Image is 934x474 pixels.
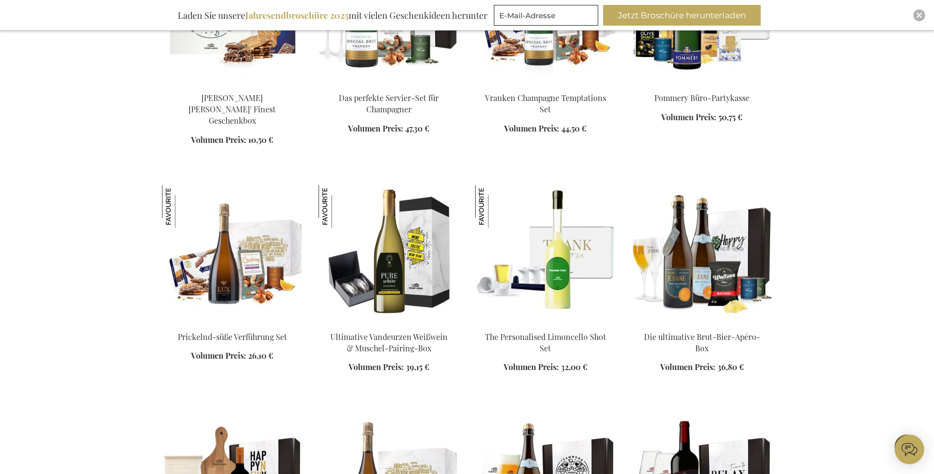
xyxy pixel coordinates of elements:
a: Jules Destrooper Jules' Finest Gift Box Jules Destrooper Jules' Finest Geschenkbox [162,80,303,90]
a: Das perfekte Servier-Set für Champagner [339,93,439,114]
input: E-Mail-Adresse [494,5,598,26]
span: Volumen Preis: [504,362,559,372]
a: Pommery Büro-Partykasse [654,93,749,103]
span: 50,75 € [718,112,742,122]
a: Volumen Preis: 10,50 € [191,135,273,146]
a: Volumen Preis: 39,15 € [349,362,429,373]
a: Pommery Office Party Box Pommery Büro-Partykasse [632,80,773,90]
a: Die ultimative Champagner-Bier-Apéro-Box [632,319,773,329]
div: Laden Sie unsere mit vielen Geschenkideen herunter [173,5,492,26]
span: Volumen Preis: [348,123,403,134]
a: Prickelnd-süße Verführung Set [178,332,287,342]
a: [PERSON_NAME] [PERSON_NAME]' Finest Geschenkbox [189,93,276,126]
form: marketing offers and promotions [494,5,601,29]
span: 10,50 € [248,135,273,145]
span: 32,00 € [561,362,587,372]
a: Volumen Preis: 36,80 € [660,362,744,373]
img: Close [916,12,922,18]
img: The Personalised Limoncello Shot Set [475,185,616,323]
a: The Personalised Limoncello Shot Set [485,332,606,353]
b: Jahresendbroschüre 2025 [245,9,349,21]
span: Volumen Preis: [191,135,246,145]
iframe: belco-activator-frame [895,435,924,464]
img: The Personalised Limoncello Shot Set [475,185,517,228]
a: Volumen Preis: 44,50 € [504,123,586,135]
a: Ultimative Vandeurzen Weißwein & Muschel-Pairing-Box [330,332,448,353]
span: Volumen Preis: [349,362,404,372]
span: 47,30 € [405,123,429,134]
a: The Personalised Limoncello Shot Set The Personalised Limoncello Shot Set [475,319,616,329]
img: Ultimate Vandeurzen White Wine & Mussel Pairing Box [319,185,459,323]
a: Volumen Preis: 47,30 € [348,123,429,135]
img: Ultimative Vandeurzen Weißwein & Muschel-Pairing-Box [319,185,361,228]
a: Volumen Preis: 26,10 € [191,350,273,362]
img: Prickelnd-süße Verführung Set [162,185,204,228]
a: Sparkling Sweet Temptation Set Prickelnd-süße Verführung Set [162,319,303,329]
span: 39,15 € [406,362,429,372]
span: Volumen Preis: [504,123,559,134]
span: 26,10 € [248,350,273,361]
a: The Perfect Serve Champagne Set [319,80,459,90]
a: Vranken Champagne Temptations Set Vranken Champagne Temptations Set [475,80,616,90]
span: 44,50 € [561,123,586,134]
a: Ultimate Vandeurzen White Wine & Mussel Pairing Box Ultimative Vandeurzen Weißwein & Muschel-Pair... [319,319,459,329]
span: Volumen Preis: [661,112,716,122]
span: 36,80 € [717,362,744,372]
div: Close [913,9,925,21]
a: Die ultimative Brut-Bier-Apéro-Box [644,332,760,353]
a: Volumen Preis: 32,00 € [504,362,587,373]
img: Die ultimative Champagner-Bier-Apéro-Box [632,185,773,323]
span: Volumen Preis: [660,362,715,372]
img: Sparkling Sweet Temptation Set [162,185,303,323]
a: Volumen Preis: 50,75 € [661,112,742,123]
a: Vranken Champagne Temptations Set [485,93,606,114]
span: Volumen Preis: [191,350,246,361]
button: Jetzt Broschüre herunterladen [603,5,761,26]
